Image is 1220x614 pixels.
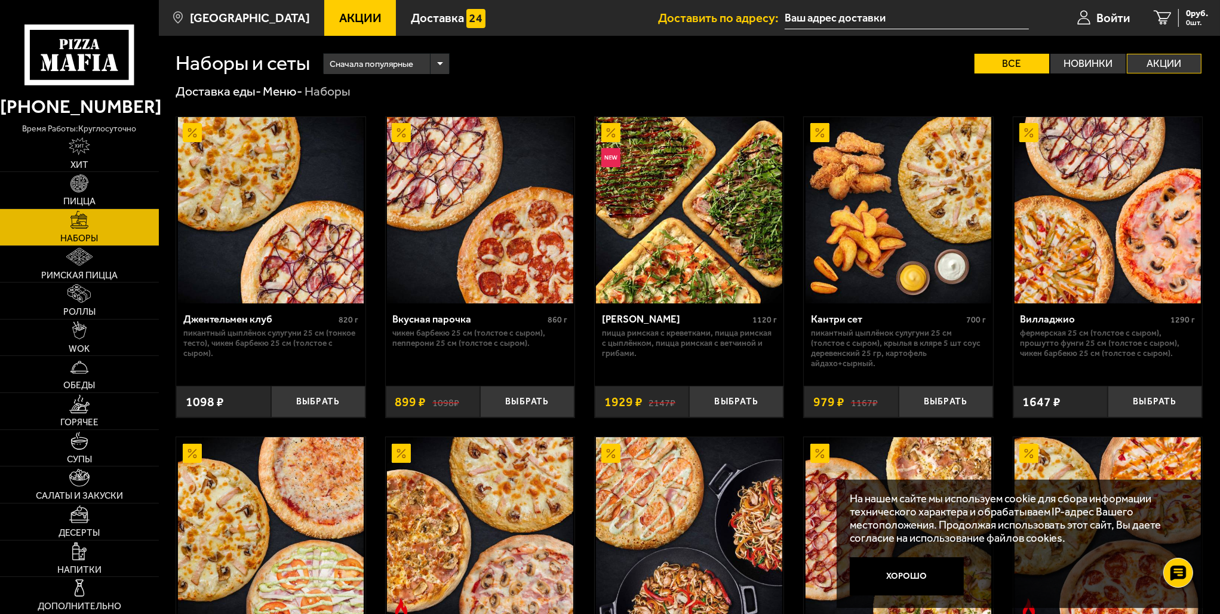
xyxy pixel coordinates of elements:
[339,12,382,24] span: Акции
[190,12,310,24] span: [GEOGRAPHIC_DATA]
[432,395,459,408] s: 1098 ₽
[387,117,573,303] img: Вкусная парочка
[183,444,202,463] img: Акционный
[186,395,224,408] span: 1098 ₽
[1023,395,1061,408] span: 1647 ₽
[70,161,88,170] span: Хит
[466,9,485,28] img: 15daf4d41897b9f0e9f617042186c801.svg
[263,84,302,99] a: Меню-
[1170,315,1195,325] span: 1290 г
[899,386,993,417] button: Выбрать
[850,492,1183,545] p: На нашем сайте мы используем cookie для сбора информации технического характера и обрабатываем IP...
[178,117,364,303] img: Джентельмен клуб
[548,315,567,325] span: 860 г
[392,123,411,142] img: Акционный
[604,395,643,408] span: 1929 ₽
[658,12,785,24] span: Доставить по адресу:
[1015,117,1201,303] img: Вилладжио
[63,308,96,317] span: Роллы
[602,328,777,358] p: Пицца Римская с креветками, Пицца Римская с цыплёнком, Пицца Римская с ветчиной и грибами.
[183,313,336,325] div: Джентельмен клуб
[689,386,783,417] button: Выбрать
[1127,54,1202,73] label: Акции
[1019,444,1038,463] img: Акционный
[785,7,1029,29] input: Ваш адрес доставки
[386,117,574,303] a: АкционныйВкусная парочка
[810,123,829,142] img: Акционный
[1050,54,1126,73] label: Новинки
[811,328,986,369] p: Пикантный цыплёнок сулугуни 25 см (толстое с сыром), крылья в кляре 5 шт соус деревенский 25 гр, ...
[176,117,365,303] a: АкционныйДжентельмен клуб
[57,566,102,575] span: Напитки
[69,345,90,354] span: WOK
[810,444,829,463] img: Акционный
[1013,117,1202,303] a: АкционныйВилладжио
[975,54,1050,73] label: Все
[330,52,413,76] span: Сначала популярные
[851,395,878,408] s: 1167 ₽
[60,234,98,243] span: Наборы
[966,315,986,325] span: 700 г
[649,395,676,408] s: 2147 ₽
[392,328,567,348] p: Чикен Барбекю 25 см (толстое с сыром), Пепперони 25 см (толстое с сыром).
[752,315,777,325] span: 1120 г
[305,83,351,100] div: Наборы
[67,455,92,464] span: Супы
[813,395,844,408] span: 979 ₽
[411,12,464,24] span: Доставка
[41,271,118,280] span: Римская пицца
[63,197,96,206] span: Пицца
[1020,313,1167,325] div: Вилладжио
[1186,19,1208,27] span: 0 шт.
[38,602,121,611] span: Дополнительно
[480,386,574,417] button: Выбрать
[1096,12,1130,24] span: Войти
[602,313,749,325] div: [PERSON_NAME]
[392,313,545,325] div: Вкусная парочка
[595,117,783,303] a: АкционныйНовинкаМама Миа
[339,315,358,325] span: 820 г
[59,529,100,538] span: Десерты
[183,328,358,358] p: Пикантный цыплёнок сулугуни 25 см (тонкое тесто), Чикен Барбекю 25 см (толстое с сыром).
[850,557,964,595] button: Хорошо
[804,117,992,303] a: АкционныйКантри сет
[1108,386,1202,417] button: Выбрать
[271,386,365,417] button: Выбрать
[63,381,95,390] span: Обеды
[36,492,123,501] span: Салаты и закуски
[601,148,620,167] img: Новинка
[392,444,411,463] img: Акционный
[183,123,202,142] img: Акционный
[806,117,992,303] img: Кантри сет
[1186,9,1208,18] span: 0 руб.
[601,123,620,142] img: Акционный
[395,395,426,408] span: 899 ₽
[1019,123,1038,142] img: Акционный
[596,117,782,303] img: Мама Миа
[1020,328,1195,358] p: Фермерская 25 см (толстое с сыром), Прошутто Фунги 25 см (толстое с сыром), Чикен Барбекю 25 см (...
[60,418,99,427] span: Горячее
[176,84,261,99] a: Доставка еды-
[176,53,310,73] h1: Наборы и сеты
[601,444,620,463] img: Акционный
[811,313,963,325] div: Кантри сет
